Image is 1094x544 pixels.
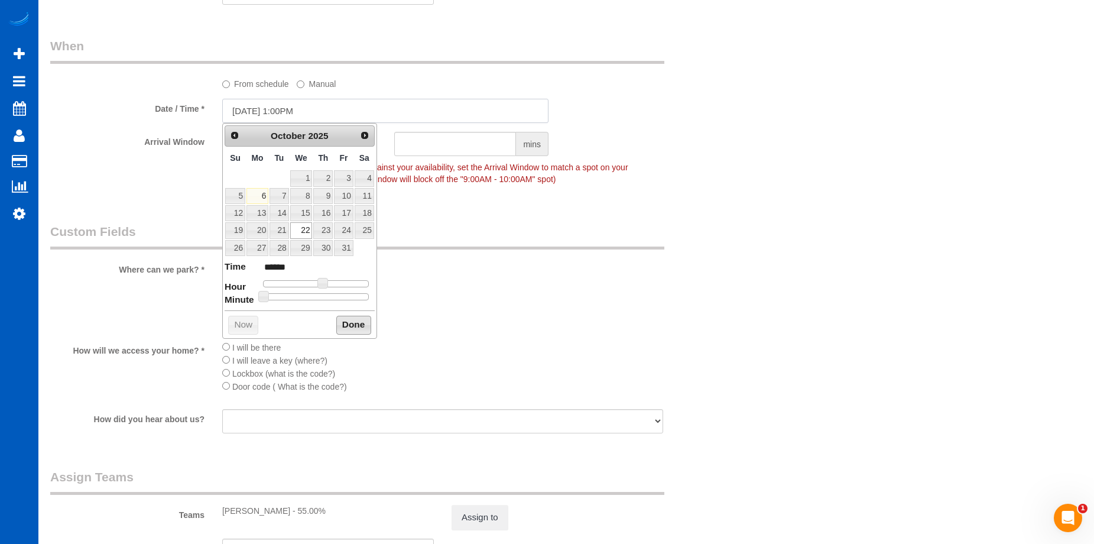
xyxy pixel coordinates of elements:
[290,240,313,256] a: 29
[340,153,348,163] span: Friday
[41,132,213,148] label: Arrival Window
[246,188,268,204] a: 6
[334,188,353,204] a: 10
[290,205,313,221] a: 15
[230,153,241,163] span: Sunday
[232,343,281,352] span: I will be there
[50,468,664,495] legend: Assign Teams
[225,188,245,204] a: 5
[41,341,213,357] label: How will we access your home? *
[290,170,313,186] a: 1
[225,293,254,308] dt: Minute
[41,99,213,115] label: Date / Time *
[313,188,333,204] a: 9
[336,316,371,335] button: Done
[222,99,548,123] input: MM/DD/YYYY HH:MM
[334,170,353,186] a: 3
[355,188,374,204] a: 11
[297,80,304,88] input: Manual
[222,163,628,184] span: To make this booking count against your availability, set the Arrival Window to match a spot on y...
[270,188,288,204] a: 7
[1054,504,1082,532] iframe: Intercom live chat
[516,132,548,156] span: mins
[297,74,336,90] label: Manual
[246,205,268,221] a: 13
[355,205,374,221] a: 18
[313,205,333,221] a: 16
[270,222,288,238] a: 21
[1078,504,1087,513] span: 1
[225,240,245,256] a: 26
[41,505,213,521] label: Teams
[334,222,353,238] a: 24
[222,505,434,517] div: [PERSON_NAME] - 55.00%
[225,222,245,238] a: 19
[318,153,328,163] span: Thursday
[228,316,258,335] button: Now
[295,153,307,163] span: Wednesday
[355,170,374,186] a: 4
[274,153,284,163] span: Tuesday
[359,153,369,163] span: Saturday
[355,222,374,238] a: 25
[230,131,239,140] span: Prev
[270,205,288,221] a: 14
[290,188,313,204] a: 8
[246,222,268,238] a: 20
[452,505,508,530] button: Assign to
[225,280,246,295] dt: Hour
[222,80,230,88] input: From schedule
[41,409,213,425] label: How did you hear about us?
[313,170,333,186] a: 2
[252,153,264,163] span: Monday
[41,260,213,276] label: Where can we park? *
[246,240,268,256] a: 27
[270,240,288,256] a: 28
[360,131,369,140] span: Next
[313,222,333,238] a: 23
[313,240,333,256] a: 30
[7,12,31,28] img: Automaid Logo
[50,37,664,64] legend: When
[356,127,373,144] a: Next
[290,222,313,238] a: 22
[50,223,664,250] legend: Custom Fields
[226,127,243,144] a: Prev
[232,382,347,391] span: Door code ( What is the code?)
[222,74,289,90] label: From schedule
[225,260,246,275] dt: Time
[334,205,353,221] a: 17
[308,131,328,141] span: 2025
[232,356,327,365] span: I will leave a key (where?)
[232,369,335,378] span: Lockbox (what is the code?)
[271,131,306,141] span: October
[225,205,245,221] a: 12
[334,240,353,256] a: 31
